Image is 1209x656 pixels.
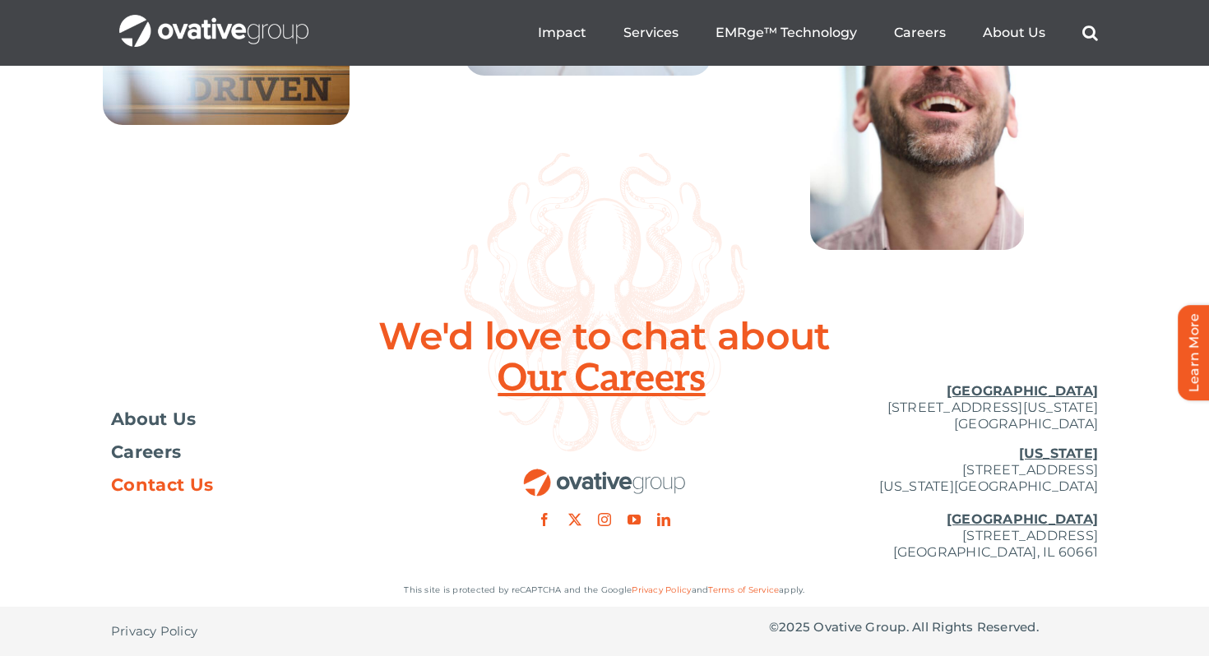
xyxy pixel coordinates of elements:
[538,513,551,526] a: facebook
[947,383,1098,399] u: [GEOGRAPHIC_DATA]
[111,582,1098,598] p: This site is protected by reCAPTCHA and the Google and apply.
[947,511,1098,527] u: [GEOGRAPHIC_DATA]
[810,36,1024,250] img: Home – Careers 8
[1019,446,1098,461] u: [US_STATE]
[119,13,308,29] a: OG_Full_horizontal_WHT
[568,513,581,526] a: twitter
[538,25,586,41] a: Impact
[111,444,181,460] span: Careers
[111,411,197,427] span: About Us
[632,584,691,595] a: Privacy Policy
[628,513,641,526] a: youtube
[111,411,440,493] nav: Footer Menu
[769,619,1098,635] p: © Ovative Group. All Rights Reserved.
[708,584,779,595] a: Terms of Service
[769,383,1098,432] p: [STREET_ADDRESS][US_STATE] [GEOGRAPHIC_DATA]
[779,619,810,635] span: 2025
[111,607,197,656] a: Privacy Policy
[111,444,440,460] a: Careers
[522,467,687,483] a: OG_Full_horizontal_RGB
[716,25,857,41] a: EMRge™ Technology
[111,607,440,656] nav: Footer - Privacy Policy
[538,7,1098,59] nav: Menu
[1082,25,1098,41] a: Search
[111,623,197,640] span: Privacy Policy
[894,25,946,41] a: Careers
[623,25,679,41] a: Services
[111,477,440,493] a: Contact Us
[769,446,1098,561] p: [STREET_ADDRESS] [US_STATE][GEOGRAPHIC_DATA] [STREET_ADDRESS] [GEOGRAPHIC_DATA], IL 60661
[657,513,670,526] a: linkedin
[111,477,213,493] span: Contact Us
[983,25,1045,41] a: About Us
[111,411,440,427] a: About Us
[598,513,611,526] a: instagram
